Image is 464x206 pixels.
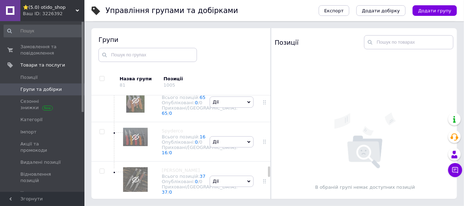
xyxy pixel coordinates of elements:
span: Імпорт [20,129,37,135]
div: Ваш ID: 3226392 [23,11,84,17]
button: Додати добірку [356,5,406,16]
span: Відновлення позицій [20,171,65,184]
span: Дії [213,139,219,144]
a: 37 [200,174,206,179]
span: / [198,179,203,184]
span: ⭐(5.0) otido_shop [23,4,76,11]
span: [PERSON_NAME] [162,168,200,173]
img: Browning [123,167,148,192]
span: Дії [213,179,219,184]
span: Дії [213,99,219,105]
button: Експорт [319,5,350,16]
span: Додати добірку [362,8,400,13]
a: 37 [162,189,168,195]
div: Приховані/[GEOGRAPHIC_DATA]: [162,145,237,155]
div: Всього позицій: [162,95,237,100]
span: Характеристики [20,190,60,196]
button: Чат з покупцем [448,163,462,177]
h1: Управління групами та добірками [106,6,238,15]
div: Опубліковані: [162,179,237,184]
input: Пошук по групах [98,48,197,62]
div: Всього позицій: [162,134,237,139]
div: Приховані/[GEOGRAPHIC_DATA]: [162,105,237,116]
a: 0 [169,111,172,116]
div: 1005 [164,82,175,88]
span: Видалені позиції [20,159,61,166]
a: 0 [195,179,198,184]
span: / [168,111,172,116]
img: Spyderco [123,128,148,146]
a: 0 [195,100,198,105]
div: Опубліковані: [162,100,237,105]
a: 16 [162,150,168,155]
div: Назва групи [120,76,158,82]
span: Сезонні знижки [20,98,65,111]
div: Позиції [164,76,223,82]
span: Групи та добірки [20,86,62,93]
div: Приховані/[GEOGRAPHIC_DATA]: [162,184,237,195]
div: 81 [120,82,126,88]
div: Всього позицій: [162,174,237,179]
a: 65 [162,111,168,116]
a: 0 [169,150,172,155]
button: Додати групу [413,5,457,16]
span: / [198,139,203,145]
a: 0 [169,189,172,195]
span: Категорії [20,117,43,123]
span: Товари та послуги [20,62,65,68]
span: Додати групу [418,8,451,13]
div: Групи [98,35,264,44]
span: Замовлення та повідомлення [20,44,65,56]
a: 0 [195,139,198,145]
span: / [168,150,172,155]
span: Позиції [20,74,38,81]
div: Опубліковані: [162,139,237,145]
div: Позиції [275,35,364,49]
a: 16 [200,134,206,139]
a: 65 [200,95,206,100]
div: 0 [199,139,202,145]
div: 0 [199,179,202,184]
span: / [198,100,203,105]
img: Різні ножі [126,88,145,113]
span: / [168,189,172,195]
div: 0 [199,100,202,105]
span: Акції та промокоди [20,141,65,154]
span: Spyderco [162,128,183,133]
p: В обраній групі немає доступних позицій [275,184,456,191]
span: Експорт [324,8,344,13]
input: Пошук по товарах [364,35,453,49]
input: Пошук [4,25,83,37]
